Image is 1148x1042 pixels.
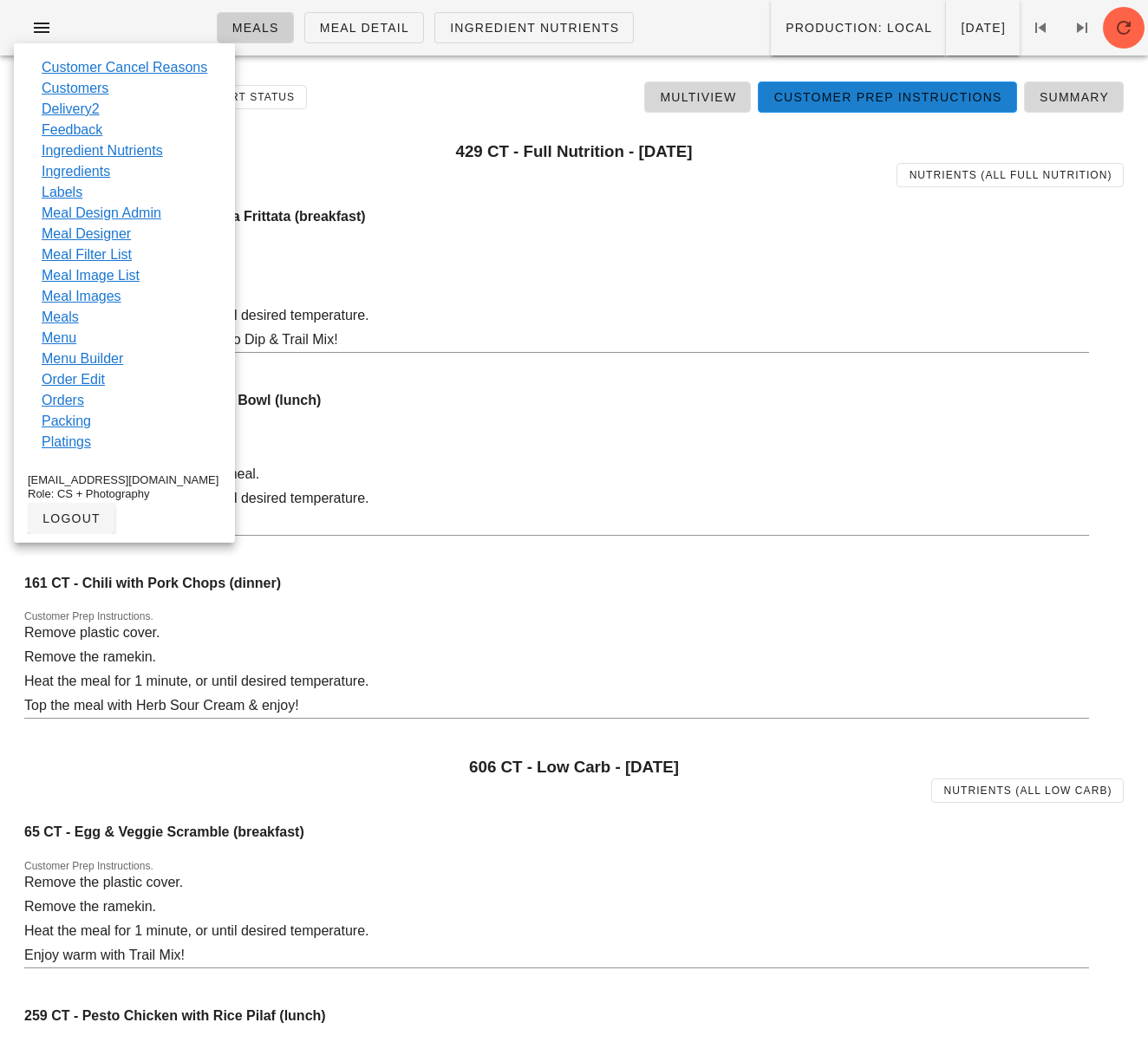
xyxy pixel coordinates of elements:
a: Meals [217,12,294,43]
span: Production: local [785,21,932,35]
span: Summary [1039,90,1109,104]
label: Customer Prep Instructions. [24,610,153,623]
a: Customer Cancel Reasons [42,57,207,78]
a: Order Edit [42,369,105,390]
div: Role: CS + Photography [28,487,221,501]
span: Customer Prep Instructions [773,90,1001,104]
h3: 429 CT - Full Nutrition - [DATE] [24,142,1124,161]
button: logout [28,503,114,534]
h4: 65 CT - Egg & Veggie Scramble (breakfast) [24,824,1089,840]
span: Meal Detail [319,21,409,35]
a: Labels [42,182,82,203]
span: Nutrients (all Full Nutrition) [909,169,1112,181]
a: Platings [42,432,91,453]
div: [EMAIL_ADDRESS][DOMAIN_NAME] [28,473,221,487]
a: Nutrients (all Low Carb) [931,778,1124,803]
a: Meal Images [42,286,121,307]
h4: 48 CT - Sun-Dried Tomato & Feta Frittata (breakfast) [24,208,1089,225]
span: Meals [232,21,279,35]
h4: 220 CT - Chicken & Rice Noodle Bowl (lunch) [24,392,1089,408]
a: Ingredient Nutrients [434,12,634,43]
a: Meal Filter List [42,244,132,265]
label: Customer Prep Instructions. [24,860,153,873]
a: Packing [42,411,91,432]
button: Export Status [186,85,307,109]
a: Ingredient Nutrients [42,140,163,161]
span: Export Status [197,91,295,103]
a: Menu Builder [42,348,123,369]
a: Meal Design Admin [42,203,161,224]
a: Customers [42,78,108,99]
a: Meal Detail [304,12,424,43]
a: Meals [42,307,79,328]
a: Meal Image List [42,265,140,286]
a: Meal Designer [42,224,131,244]
h4: 161 CT - Chili with Pork Chops (dinner) [24,575,1089,591]
a: Ingredients [42,161,110,182]
a: Multiview [644,81,751,113]
span: Ingredient Nutrients [449,21,619,35]
a: Menu [42,328,76,348]
a: Customer Prep Instructions [758,81,1016,113]
a: Orders [42,390,84,411]
a: Summary [1024,81,1124,113]
a: Feedback [42,120,102,140]
span: [DATE] [960,21,1006,35]
a: Nutrients (all Full Nutrition) [897,163,1124,187]
span: Multiview [659,90,736,104]
h4: 259 CT - Pesto Chicken with Rice Pilaf (lunch) [24,1007,1089,1024]
span: Nutrients (all Low Carb) [943,785,1112,797]
h3: 606 CT - Low Carb - [DATE] [24,758,1124,777]
a: Delivery2 [42,99,100,120]
span: logout [42,511,101,525]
